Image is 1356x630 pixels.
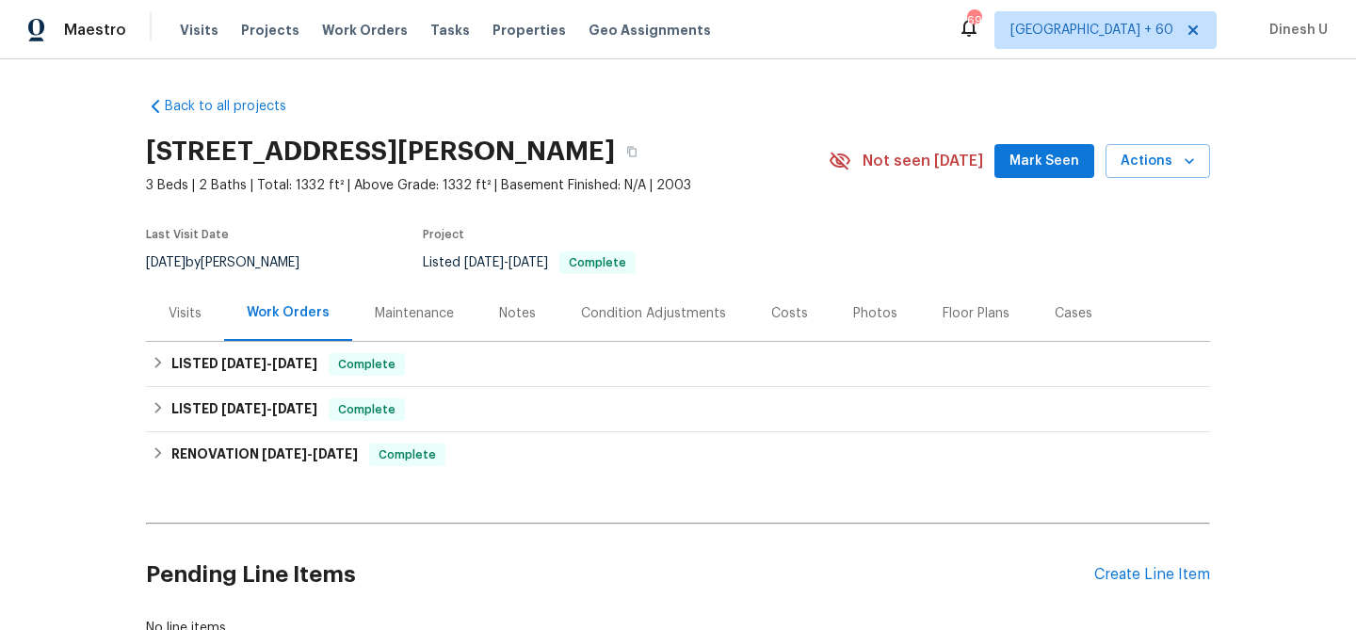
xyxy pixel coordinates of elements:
span: - [464,256,548,269]
div: Visits [169,304,202,323]
span: 3 Beds | 2 Baths | Total: 1332 ft² | Above Grade: 1332 ft² | Basement Finished: N/A | 2003 [146,176,829,195]
span: [DATE] [262,447,307,460]
span: Project [423,229,464,240]
span: Dinesh U [1262,21,1328,40]
span: Complete [331,400,403,419]
span: - [262,447,358,460]
span: Not seen [DATE] [863,152,983,170]
h6: LISTED [171,353,317,376]
button: Copy Address [615,135,649,169]
span: [DATE] [464,256,504,269]
span: Properties [492,21,566,40]
div: 698 [967,11,980,30]
button: Actions [1106,144,1210,179]
span: Last Visit Date [146,229,229,240]
span: Complete [561,257,634,268]
div: Work Orders [247,303,330,322]
div: LISTED [DATE]-[DATE]Complete [146,387,1210,432]
span: Listed [423,256,636,269]
div: Create Line Item [1094,566,1210,584]
h6: RENOVATION [171,444,358,466]
div: Condition Adjustments [581,304,726,323]
button: Mark Seen [994,144,1094,179]
span: [DATE] [146,256,186,269]
span: [DATE] [508,256,548,269]
div: by [PERSON_NAME] [146,251,322,274]
span: Projects [241,21,299,40]
a: Back to all projects [146,97,327,116]
span: Work Orders [322,21,408,40]
span: Visits [180,21,218,40]
div: RENOVATION [DATE]-[DATE]Complete [146,432,1210,477]
h2: Pending Line Items [146,531,1094,619]
span: Maestro [64,21,126,40]
span: [DATE] [313,447,358,460]
span: Mark Seen [1009,150,1079,173]
div: Notes [499,304,536,323]
span: [DATE] [221,402,266,415]
span: - [221,402,317,415]
span: Geo Assignments [589,21,711,40]
span: [DATE] [221,357,266,370]
span: Complete [331,355,403,374]
div: LISTED [DATE]-[DATE]Complete [146,342,1210,387]
span: [DATE] [272,357,317,370]
span: Complete [371,445,444,464]
div: Floor Plans [943,304,1009,323]
span: Actions [1121,150,1195,173]
div: Costs [771,304,808,323]
h6: LISTED [171,398,317,421]
h2: [STREET_ADDRESS][PERSON_NAME] [146,142,615,161]
span: [GEOGRAPHIC_DATA] + 60 [1010,21,1173,40]
span: - [221,357,317,370]
div: Cases [1055,304,1092,323]
span: [DATE] [272,402,317,415]
div: Maintenance [375,304,454,323]
span: Tasks [430,24,470,37]
div: Photos [853,304,897,323]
